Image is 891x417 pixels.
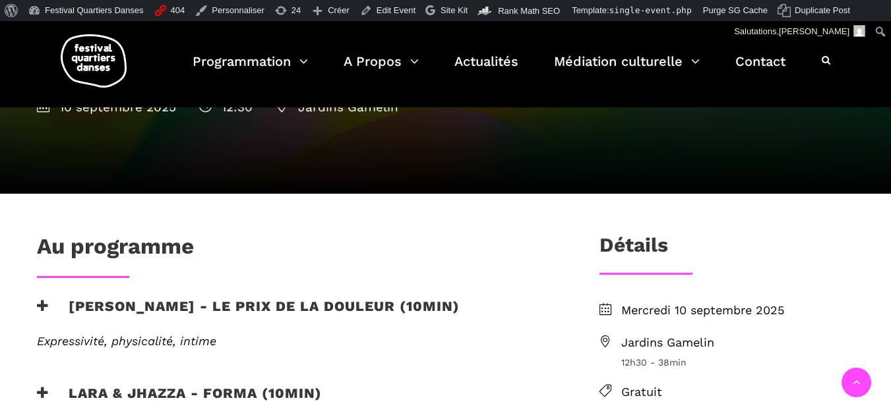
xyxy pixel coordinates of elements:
[621,333,855,352] span: Jardins Gamelin
[735,50,785,89] a: Contact
[276,99,398,115] span: Jardins Gamelin
[61,34,127,88] img: logo-fqd-med
[344,50,419,89] a: A Propos
[37,99,176,115] span: 10 septembre 2025
[554,50,700,89] a: Médiation culturelle
[609,5,692,15] span: single-event.php
[37,334,216,348] em: Expressivité, physicalité, intime
[193,50,308,89] a: Programmation
[199,99,253,115] span: 12:30
[621,355,855,370] span: 12h30 - 38min
[37,298,460,331] h3: [PERSON_NAME] - Le prix de la douleur (10min)
[621,301,855,320] span: Mercredi 10 septembre 2025
[729,21,871,42] a: Salutations,
[441,5,468,15] span: Site Kit
[599,233,668,266] h3: Détails
[779,26,849,36] span: [PERSON_NAME]
[37,233,194,266] h1: Au programme
[621,383,855,402] span: Gratuit
[498,6,560,16] span: Rank Math SEO
[454,50,518,89] a: Actualités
